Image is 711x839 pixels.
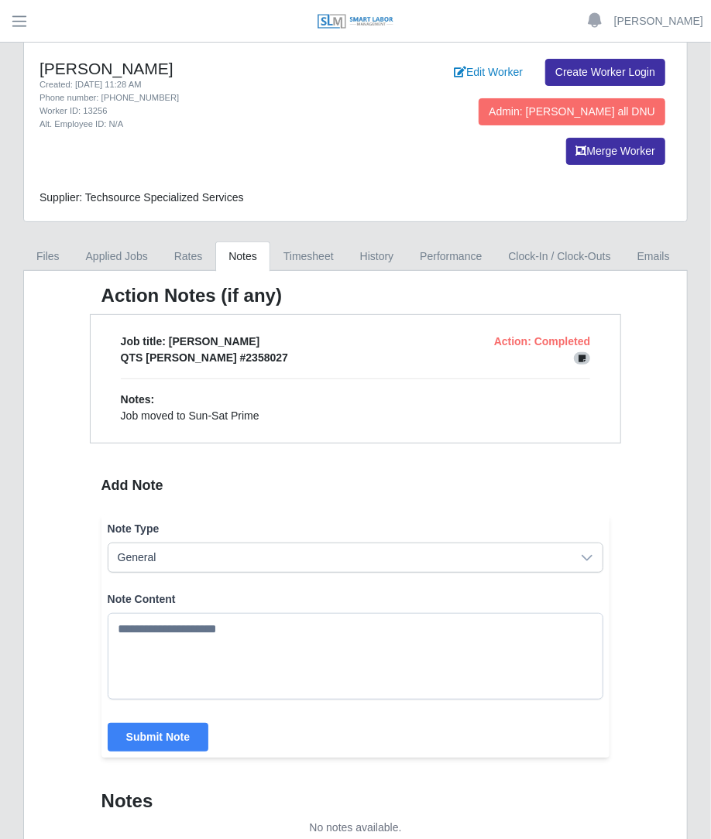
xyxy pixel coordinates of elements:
div: No notes available. [101,820,610,836]
img: SLM Logo [317,13,394,30]
a: [PERSON_NAME] [614,13,703,29]
a: Emails [624,241,683,272]
span: QTS [PERSON_NAME] #2358027 [121,351,288,364]
span: Notes: [121,393,155,406]
button: Admin: [PERSON_NAME] all DNU [479,98,665,125]
label: Note Content [108,591,604,607]
h3: Action Notes (if any) [101,283,610,308]
a: Rates [161,241,216,272]
a: History [347,241,407,272]
h3: Notes [101,789,610,813]
a: Performance [407,241,495,272]
h4: [PERSON_NAME] [39,59,344,78]
a: Edit Note [574,351,591,364]
div: Alt. Employee ID: N/A [39,118,344,131]
a: Clock-In / Clock-Outs [495,241,623,272]
button: Merge Worker [566,138,665,165]
a: Applied Jobs [73,241,161,272]
a: Create Worker Login [545,59,665,86]
a: Notes [215,241,270,272]
a: Edit Worker [444,59,533,86]
button: Submit Note [108,723,208,752]
label: Note Type [108,521,604,536]
span: Job title: [PERSON_NAME] [121,335,260,348]
a: Timesheet [270,241,347,272]
div: Created: [DATE] 11:28 AM [39,78,344,91]
h2: Add Note [101,474,610,496]
p: Job moved to Sun-Sat Prime [121,408,591,424]
div: Worker ID: 13256 [39,104,344,118]
span: Supplier: Techsource Specialized Services [39,191,244,204]
div: Phone number: [PHONE_NUMBER] [39,91,344,104]
a: Files [23,241,73,272]
span: Action: Completed [494,335,590,348]
span: General [108,543,572,572]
